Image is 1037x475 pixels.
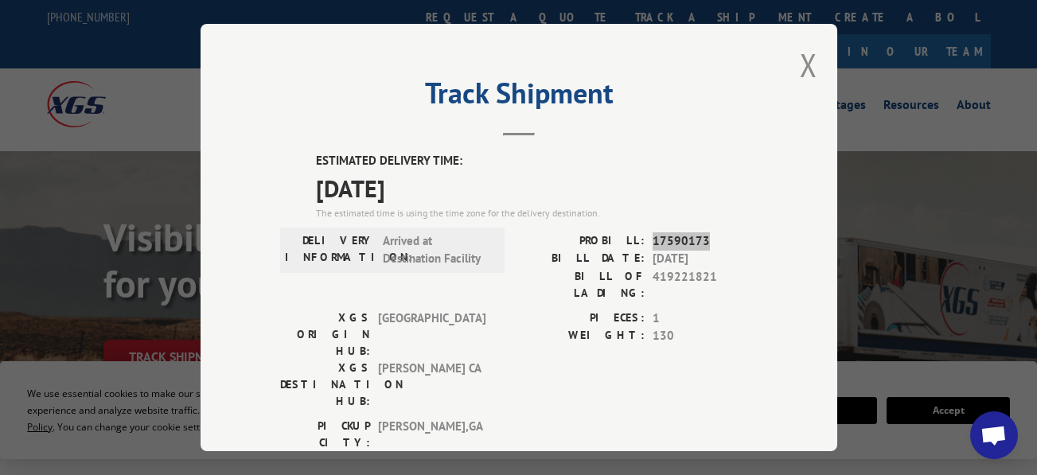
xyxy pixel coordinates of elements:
span: 130 [653,327,758,345]
span: [GEOGRAPHIC_DATA] [378,309,485,359]
label: DELIVERY INFORMATION: [285,232,375,267]
label: PROBILL: [519,232,645,250]
span: 419221821 [653,267,758,301]
span: [DATE] [653,250,758,268]
div: The estimated time is using the time zone for the delivery destination. [316,205,758,220]
label: XGS DESTINATION HUB: [280,359,370,409]
span: Arrived at Destination Facility [383,232,490,267]
label: WEIGHT: [519,327,645,345]
span: [PERSON_NAME] CA [378,359,485,409]
span: 1 [653,309,758,327]
label: BILL OF LADING: [519,267,645,301]
label: PICKUP CITY: [280,417,370,450]
label: BILL DATE: [519,250,645,268]
span: 17590173 [653,232,758,250]
a: Open chat [970,411,1018,459]
span: [DATE] [316,169,758,205]
label: ESTIMATED DELIVERY TIME: [316,152,758,170]
h2: Track Shipment [280,82,758,112]
label: PIECES: [519,309,645,327]
span: [PERSON_NAME] , GA [378,417,485,450]
button: Close modal [800,44,817,86]
label: XGS ORIGIN HUB: [280,309,370,359]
